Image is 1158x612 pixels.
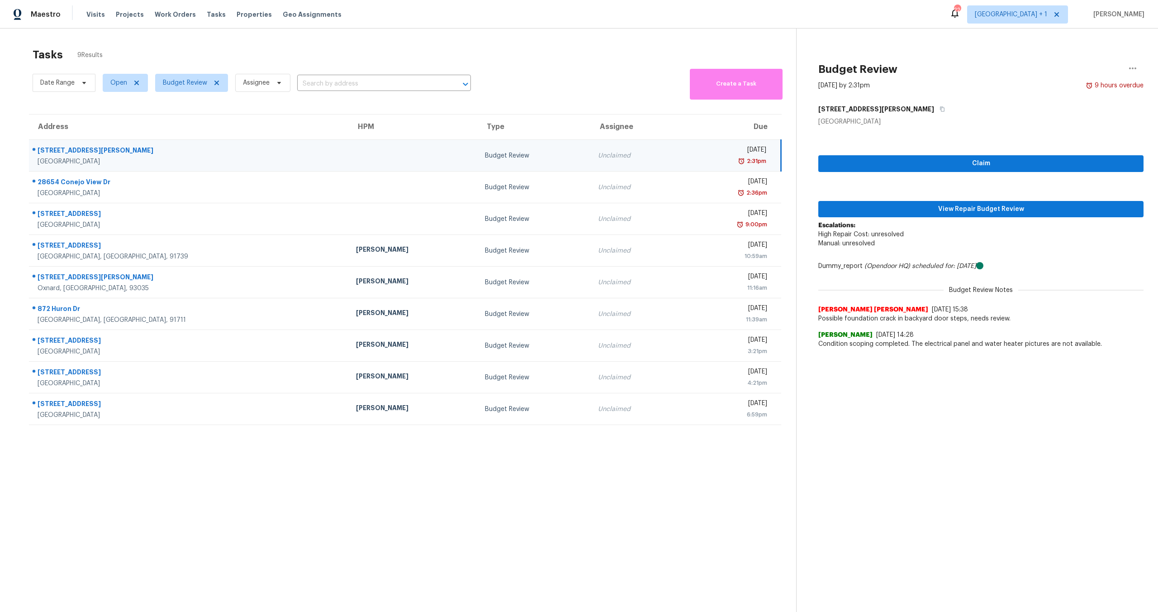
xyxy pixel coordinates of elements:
[38,189,342,198] div: [GEOGRAPHIC_DATA]
[737,188,745,197] img: Overdue Alarm Icon
[598,341,674,350] div: Unclaimed
[932,306,968,313] span: [DATE] 15:38
[356,308,470,320] div: [PERSON_NAME]
[1086,81,1093,90] img: Overdue Alarm Icon
[818,330,873,339] span: [PERSON_NAME]
[591,115,681,140] th: Assignee
[38,368,342,379] div: [STREET_ADDRESS]
[38,379,342,388] div: [GEOGRAPHIC_DATA]
[38,336,342,347] div: [STREET_ADDRESS]
[485,310,584,319] div: Budget Review
[864,263,910,269] i: (Opendoor HQ)
[485,373,584,382] div: Budget Review
[598,278,674,287] div: Unclaimed
[598,405,674,414] div: Unclaimed
[688,367,767,378] div: [DATE]
[86,10,105,19] span: Visits
[688,272,767,283] div: [DATE]
[485,183,584,192] div: Budget Review
[694,79,778,89] span: Create a Task
[688,347,767,356] div: 3:21pm
[826,204,1136,215] span: View Repair Budget Review
[876,332,914,338] span: [DATE] 14:28
[688,209,767,220] div: [DATE]
[818,262,1144,271] div: Dummy_report
[155,10,196,19] span: Work Orders
[818,81,870,90] div: [DATE] by 2:31pm
[38,252,342,261] div: [GEOGRAPHIC_DATA], [GEOGRAPHIC_DATA], 91739
[681,115,781,140] th: Due
[356,403,470,415] div: [PERSON_NAME]
[38,157,342,166] div: [GEOGRAPHIC_DATA]
[818,240,875,247] span: Manual: unresolved
[818,339,1144,349] span: Condition scoping completed. The electrical panel and water heater pictures are not available.
[38,304,342,316] div: 872 Huron Dr
[38,399,342,411] div: [STREET_ADDRESS]
[356,245,470,256] div: [PERSON_NAME]
[459,78,472,91] button: Open
[38,411,342,420] div: [GEOGRAPHIC_DATA]
[688,145,766,157] div: [DATE]
[356,340,470,351] div: [PERSON_NAME]
[485,151,584,160] div: Budget Review
[944,286,1018,295] span: Budget Review Notes
[163,78,207,87] span: Budget Review
[688,177,767,188] div: [DATE]
[356,372,470,383] div: [PERSON_NAME]
[818,222,855,229] b: Escalations:
[38,273,342,284] div: [STREET_ADDRESS][PERSON_NAME]
[688,399,767,410] div: [DATE]
[243,78,270,87] span: Assignee
[818,105,934,114] h5: [STREET_ADDRESS][PERSON_NAME]
[954,5,960,14] div: 22
[38,316,342,325] div: [GEOGRAPHIC_DATA], [GEOGRAPHIC_DATA], 91711
[688,410,767,419] div: 6:59pm
[40,78,75,87] span: Date Range
[356,277,470,288] div: [PERSON_NAME]
[38,241,342,252] div: [STREET_ADDRESS]
[485,405,584,414] div: Budget Review
[1090,10,1144,19] span: [PERSON_NAME]
[598,310,674,319] div: Unclaimed
[818,201,1144,218] button: View Repair Budget Review
[485,246,584,255] div: Budget Review
[283,10,342,19] span: Geo Assignments
[738,157,745,166] img: Overdue Alarm Icon
[38,220,342,229] div: [GEOGRAPHIC_DATA]
[818,231,904,238] span: High Repair Cost: unresolved
[110,78,127,87] span: Open
[688,315,767,324] div: 11:39am
[745,157,766,166] div: 2:31pm
[688,335,767,347] div: [DATE]
[744,220,767,229] div: 9:00pm
[598,183,674,192] div: Unclaimed
[349,115,477,140] th: HPM
[77,51,103,60] span: 9 Results
[598,373,674,382] div: Unclaimed
[690,69,783,100] button: Create a Task
[688,240,767,252] div: [DATE]
[33,50,63,59] h2: Tasks
[38,284,342,293] div: Oxnard, [GEOGRAPHIC_DATA], 93035
[818,117,1144,126] div: [GEOGRAPHIC_DATA]
[38,209,342,220] div: [STREET_ADDRESS]
[598,215,674,224] div: Unclaimed
[688,283,767,292] div: 11:16am
[736,220,744,229] img: Overdue Alarm Icon
[31,10,61,19] span: Maestro
[478,115,591,140] th: Type
[485,278,584,287] div: Budget Review
[116,10,144,19] span: Projects
[237,10,272,19] span: Properties
[38,177,342,189] div: 28654 Conejo View Dr
[1093,81,1144,90] div: 9 hours overdue
[598,151,674,160] div: Unclaimed
[818,65,897,74] h2: Budget Review
[688,304,767,315] div: [DATE]
[485,341,584,350] div: Budget Review
[207,11,226,18] span: Tasks
[598,246,674,255] div: Unclaimed
[826,158,1136,169] span: Claim
[818,305,928,314] span: [PERSON_NAME] [PERSON_NAME]
[38,347,342,356] div: [GEOGRAPHIC_DATA]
